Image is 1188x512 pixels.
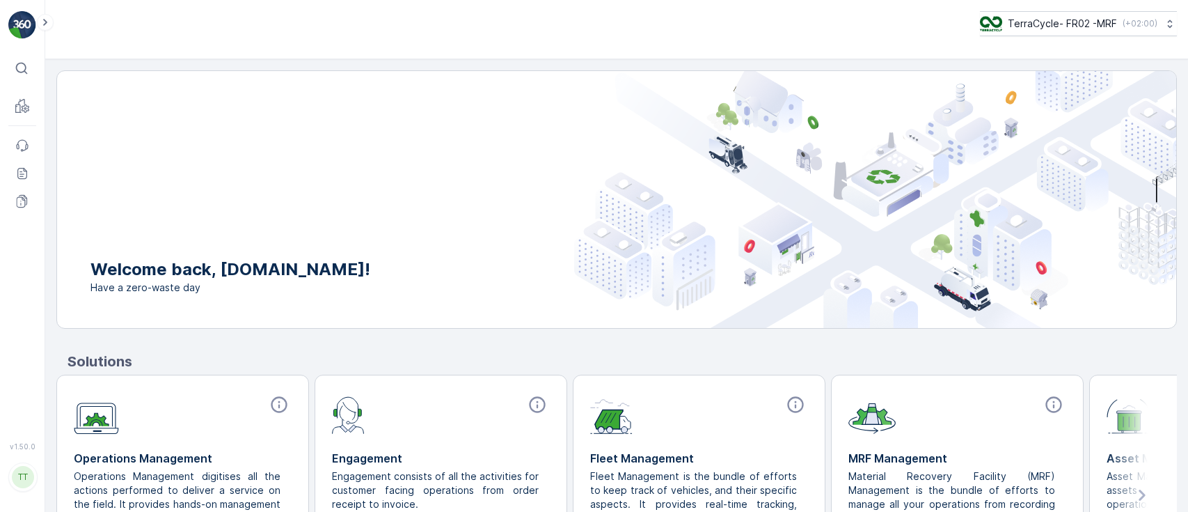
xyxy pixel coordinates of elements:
[332,470,539,511] p: Engagement consists of all the activities for customer facing operations from order receipt to in...
[8,11,36,39] img: logo
[74,450,292,467] p: Operations Management
[90,281,370,295] span: Have a zero-waste day
[590,450,808,467] p: Fleet Management
[980,16,1002,31] img: terracycle.png
[8,442,36,451] span: v 1.50.0
[980,11,1177,36] button: TerraCycle- FR02 -MRF(+02:00)
[848,395,896,434] img: module-icon
[68,351,1177,372] p: Solutions
[1008,17,1117,31] p: TerraCycle- FR02 -MRF
[332,395,365,434] img: module-icon
[8,453,36,501] button: TT
[848,450,1066,467] p: MRF Management
[574,71,1176,328] img: city illustration
[332,450,550,467] p: Engagement
[1123,18,1157,29] p: ( +02:00 )
[590,395,633,434] img: module-icon
[90,258,370,281] p: Welcome back, [DOMAIN_NAME]!
[12,466,34,488] div: TT
[1107,395,1151,434] img: module-icon
[74,395,119,435] img: module-icon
